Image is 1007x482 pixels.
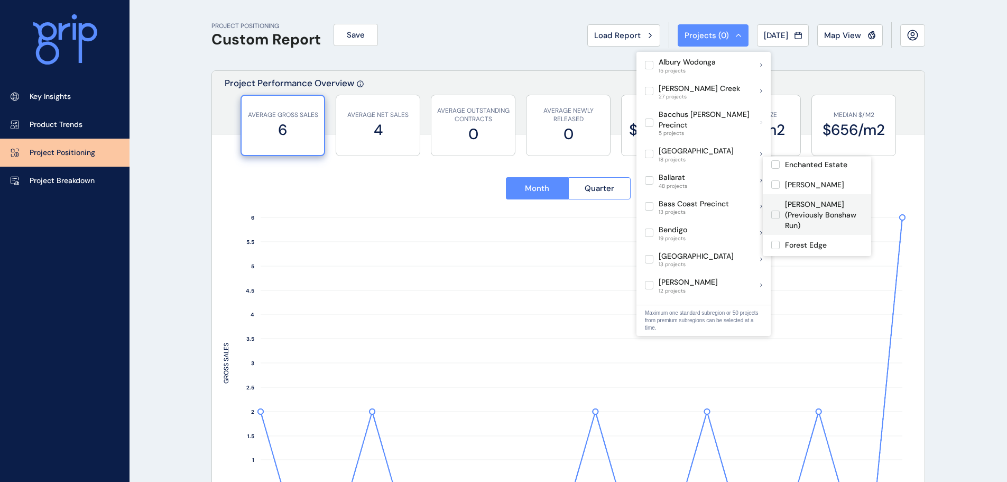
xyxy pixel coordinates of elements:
text: 4.5 [246,287,254,294]
label: 0 [532,124,605,144]
label: $294,000 [627,120,700,140]
label: 6 [247,120,319,140]
text: 5 [251,263,254,270]
p: [PERSON_NAME] [659,277,718,288]
p: Bacchus [PERSON_NAME] Precinct [659,110,761,130]
span: Load Report [594,30,641,41]
text: 3 [251,360,254,367]
text: 2 [251,408,254,415]
p: Ballarat [659,172,687,183]
p: MEDIAN $/M2 [817,111,890,120]
span: 5 projects [659,130,761,137]
p: [PERSON_NAME] [785,180,844,190]
p: Bendigo [659,225,687,235]
label: $656/m2 [817,120,890,140]
p: [GEOGRAPHIC_DATA] [659,146,734,157]
p: Forest Edge [785,240,827,251]
p: PROJECT POSITIONING [211,22,321,31]
p: Project Breakdown [30,176,95,186]
span: Save [347,30,365,40]
span: 12 projects [659,288,718,294]
span: Map View [824,30,861,41]
p: AVERAGE OUTSTANDING CONTRACTS [437,106,510,124]
p: Product Trends [30,120,82,130]
text: 4 [251,311,254,318]
span: 27 projects [659,94,740,100]
p: Albury Wodonga [659,57,716,68]
label: 0 [437,124,510,144]
p: [PERSON_NAME] Precinct [659,304,749,314]
button: Load Report [587,24,660,47]
p: Enchanted Estate [785,160,847,170]
text: 3.5 [246,335,254,342]
span: Month [525,183,549,194]
button: Map View [817,24,883,47]
text: 1 [252,457,254,463]
p: AVERAGE GROSS SALES [247,111,319,120]
text: 1.5 [247,433,254,440]
p: Bass Coast Precinct [659,199,729,210]
span: Quarter [585,183,614,194]
span: 13 projects [659,261,734,268]
p: Maximum one standard subregion or 50 projects from premium subregions can be selected at a time. [645,310,762,332]
span: [DATE] [764,30,788,41]
p: MEDIAN PRICE [627,111,700,120]
span: 18 projects [659,157,734,163]
button: Projects (0) [678,24,749,47]
span: 15 projects [659,68,716,74]
span: Projects ( 0 ) [685,30,729,41]
p: Project Positioning [30,148,95,158]
p: Project Performance Overview [225,77,354,134]
span: 19 projects [659,235,687,242]
button: [DATE] [757,24,809,47]
button: Month [506,177,568,199]
p: AVERAGE NEWLY RELEASED [532,106,605,124]
label: 4 [341,120,414,140]
p: [PERSON_NAME] Creek [659,84,740,94]
p: [GEOGRAPHIC_DATA] [659,251,734,262]
button: Quarter [568,177,631,199]
text: 5.5 [246,239,254,245]
h1: Custom Report [211,31,321,49]
text: 2.5 [246,384,254,391]
p: Key Insights [30,92,71,102]
span: 48 projects [659,183,687,189]
button: Save [334,24,378,46]
text: 6 [251,214,254,221]
p: AVERAGE NET SALES [341,111,414,120]
p: [PERSON_NAME] (Previously Bonshaw Run) [785,199,863,231]
text: GROSS SALES [222,343,230,384]
span: 13 projects [659,209,729,215]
